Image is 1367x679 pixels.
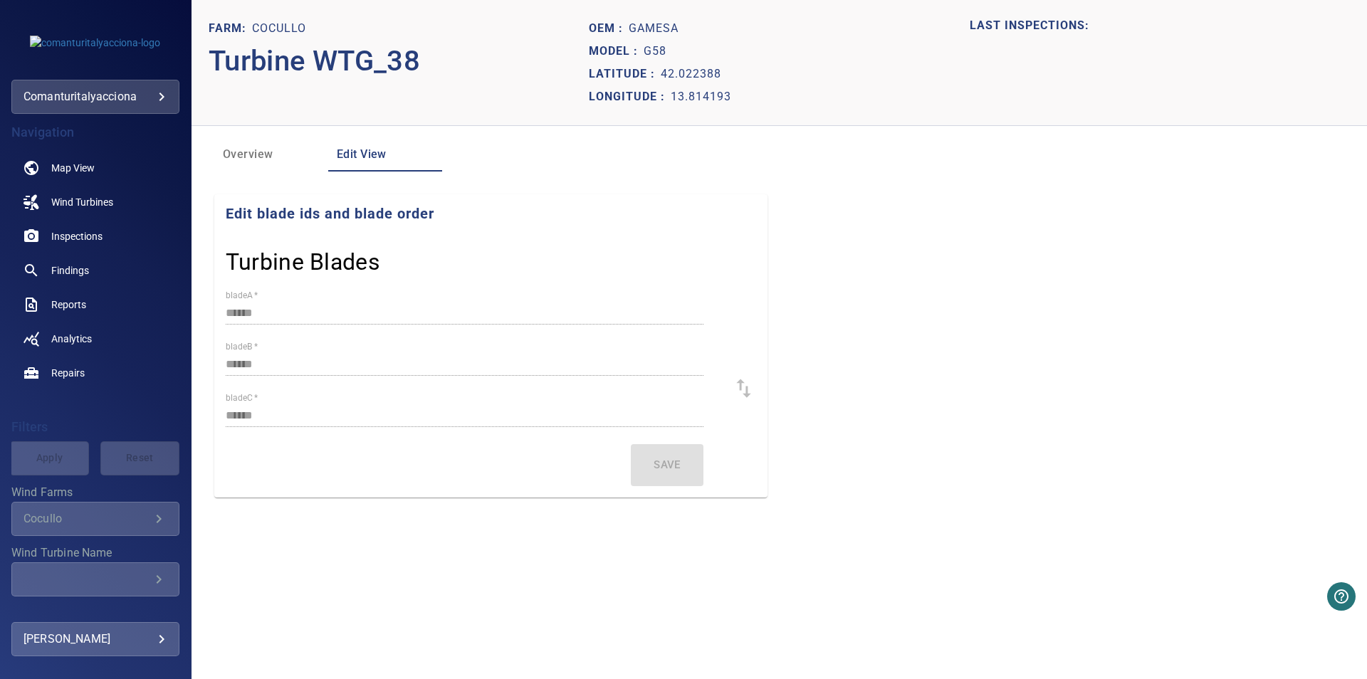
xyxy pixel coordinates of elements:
[661,65,721,83] p: 42.022388
[11,125,179,140] h4: Navigation
[226,206,757,222] h3: Edit blade ids and blade order
[629,20,679,37] p: Gamesa
[11,356,179,390] a: repairs noActive
[23,628,167,651] div: [PERSON_NAME]
[51,263,89,278] span: Findings
[51,366,85,380] span: Repairs
[731,376,756,401] svg: First item is the top blade of the turbine
[671,88,731,105] p: 13.814193
[11,502,179,536] div: Wind Farms
[226,292,258,300] label: bladeA
[337,144,434,164] span: Edit View
[11,547,179,559] label: Wind Turbine Name
[11,253,179,288] a: findings noActive
[226,394,258,403] label: bladeC
[51,332,92,346] span: Analytics
[11,219,179,253] a: inspections noActive
[23,85,167,108] div: comanturitalyacciona
[970,17,1350,34] p: LAST INSPECTIONS:
[589,43,644,60] p: Model :
[51,195,113,209] span: Wind Turbines
[11,185,179,219] a: windturbines noActive
[209,20,252,37] p: Farm:
[226,245,757,279] h3: Turbine Blades
[30,36,160,50] img: comanturitalyacciona-logo
[226,343,258,352] label: bladeB
[209,40,589,83] p: Turbine WTG_38
[11,288,179,322] a: reports noActive
[252,20,306,37] p: Cocullo
[11,151,179,185] a: map noActive
[589,88,671,105] p: Longitude :
[11,487,179,498] label: Wind Farms
[51,161,95,175] span: Map View
[11,562,179,596] div: Wind Turbine Name
[51,229,103,243] span: Inspections
[51,298,86,312] span: Reports
[644,43,666,60] p: G58
[23,512,150,525] div: Cocullo
[589,20,629,37] p: Oem :
[223,144,320,164] span: Overview
[11,80,179,114] div: comanturitalyacciona
[11,420,179,434] h4: Filters
[11,322,179,356] a: analytics noActive
[589,65,661,83] p: Latitude :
